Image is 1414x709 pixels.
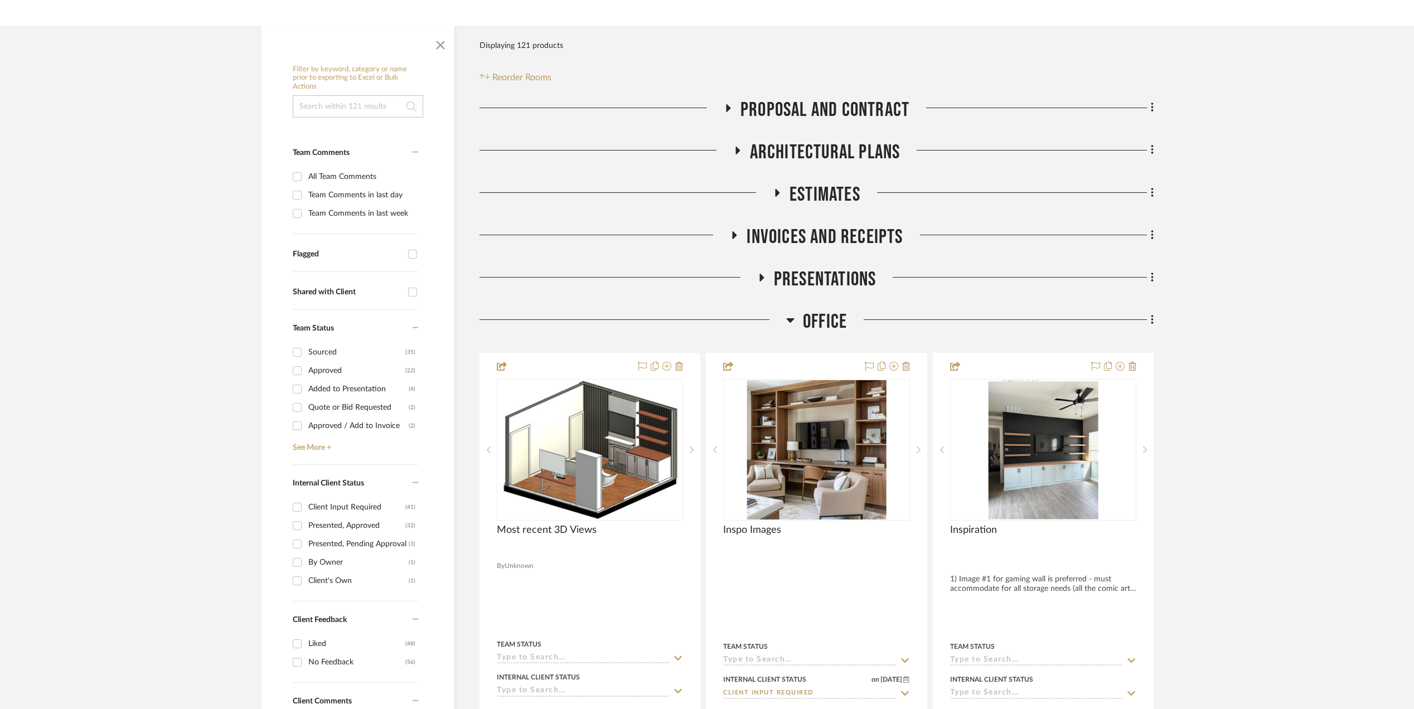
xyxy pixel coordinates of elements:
[308,186,415,204] div: Team Comments in last day
[723,688,896,699] input: Type to Search…
[723,655,896,666] input: Type to Search…
[308,168,415,186] div: All Team Comments
[409,535,415,553] div: (3)
[723,524,781,536] span: Inspo Images
[290,435,418,453] a: See More +
[405,635,415,653] div: (48)
[497,686,670,697] input: Type to Search…
[879,676,903,683] span: [DATE]
[308,517,405,535] div: Presented, Approved
[497,561,505,571] span: By
[405,498,415,516] div: (41)
[308,572,409,590] div: Client's Own
[951,380,1136,520] div: 0
[497,639,541,649] div: Team Status
[405,343,415,361] div: (35)
[497,524,597,536] span: Most recent 3D Views
[500,380,680,519] img: Most recent 3D Views
[747,225,903,249] span: Invoices and Receipts
[803,310,847,334] span: Office
[409,572,415,590] div: (1)
[724,380,909,520] div: 0
[950,642,995,652] div: Team Status
[405,362,415,380] div: (22)
[405,517,415,535] div: (32)
[750,140,900,164] span: architectural plans
[950,674,1033,684] div: Internal Client Status
[308,205,415,222] div: Team Comments in last week
[308,343,405,361] div: Sourced
[480,35,563,57] div: Displaying 121 products
[308,535,409,553] div: Presented, Pending Approval
[308,362,405,380] div: Approved
[409,553,415,571] div: (1)
[409,399,415,416] div: (2)
[723,674,806,684] div: Internal Client Status
[293,250,403,259] div: Flagged
[293,324,334,332] span: Team Status
[492,71,551,84] span: Reorder Rooms
[790,183,860,207] span: estimates
[497,653,670,664] input: Type to Search…
[740,98,909,122] span: Proposal and Contract
[409,417,415,435] div: (2)
[308,380,409,398] div: Added to Presentation
[308,653,405,671] div: No Feedback
[774,268,877,292] span: Presentations
[950,524,997,536] span: Inspiration
[505,561,534,571] span: Unknown
[409,380,415,398] div: (4)
[293,65,423,91] h6: Filter by keyword, category or name prior to exporting to Excel or Bulk Actions
[293,697,352,705] span: Client Comments
[723,642,768,652] div: Team Status
[308,635,405,653] div: Liked
[293,616,347,624] span: Client Feedback
[308,417,409,435] div: Approved / Add to Invoice
[747,380,886,519] img: Inspo Images
[293,479,364,487] span: Internal Client Status
[950,688,1123,699] input: Type to Search…
[429,32,452,54] button: Close
[293,149,350,157] span: Team Comments
[293,288,403,297] div: Shared with Client
[497,672,580,682] div: Internal Client Status
[950,655,1123,666] input: Type to Search…
[405,653,415,671] div: (56)
[308,498,405,516] div: Client Input Required
[308,399,409,416] div: Quote or Bid Requested
[293,95,423,118] input: Search within 121 results
[871,676,879,683] span: on
[480,71,551,84] button: Reorder Rooms
[308,553,409,571] div: By Owner
[988,380,1098,519] img: Inspiration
